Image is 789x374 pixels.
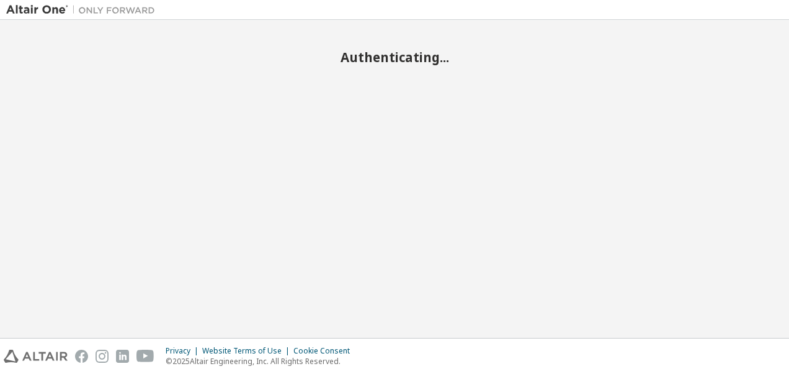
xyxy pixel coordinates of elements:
[6,49,783,65] h2: Authenticating...
[116,350,129,363] img: linkedin.svg
[96,350,109,363] img: instagram.svg
[202,346,293,356] div: Website Terms of Use
[166,356,357,367] p: © 2025 Altair Engineering, Inc. All Rights Reserved.
[6,4,161,16] img: Altair One
[166,346,202,356] div: Privacy
[75,350,88,363] img: facebook.svg
[4,350,68,363] img: altair_logo.svg
[293,346,357,356] div: Cookie Consent
[136,350,154,363] img: youtube.svg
